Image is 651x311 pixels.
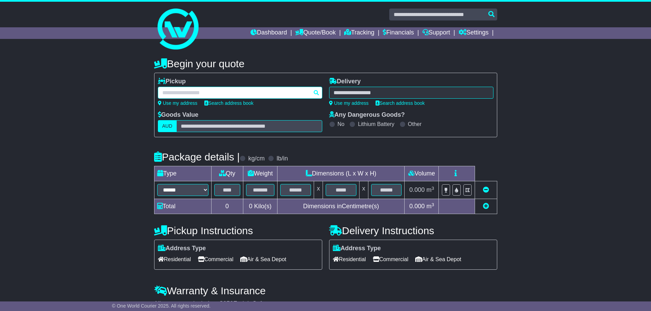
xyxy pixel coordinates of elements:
[415,254,461,265] span: Air & Sea Depot
[333,254,366,265] span: Residential
[426,203,434,210] span: m
[409,186,425,193] span: 0.000
[154,199,211,214] td: Total
[408,121,422,127] label: Other
[154,151,240,162] h4: Package details |
[154,166,211,181] td: Type
[329,225,497,236] h4: Delivery Instructions
[277,199,405,214] td: Dimensions in Centimetre(s)
[358,121,394,127] label: Lithium Battery
[426,186,434,193] span: m
[154,300,497,308] div: All our quotes include a $ FreightSafe warranty.
[277,166,405,181] td: Dimensions (L x W x H)
[243,199,277,214] td: Kilo(s)
[158,120,177,132] label: AUD
[158,78,186,85] label: Pickup
[333,245,381,252] label: Address Type
[483,203,489,210] a: Add new item
[422,27,450,39] a: Support
[432,202,434,207] sup: 3
[344,27,374,39] a: Tracking
[373,254,408,265] span: Commercial
[198,254,233,265] span: Commercial
[158,254,191,265] span: Residential
[295,27,336,39] a: Quote/Book
[112,303,211,309] span: © One World Courier 2025. All rights reserved.
[158,100,198,106] a: Use my address
[158,87,322,99] typeahead: Please provide city
[405,166,439,181] td: Volume
[211,199,243,214] td: 0
[329,100,369,106] a: Use my address
[338,121,344,127] label: No
[359,181,368,199] td: x
[459,27,489,39] a: Settings
[154,225,322,236] h4: Pickup Instructions
[158,245,206,252] label: Address Type
[154,285,497,296] h4: Warranty & Insurance
[314,181,323,199] td: x
[248,155,265,162] label: kg/cm
[240,254,286,265] span: Air & Sea Depot
[329,78,361,85] label: Delivery
[249,203,252,210] span: 0
[243,166,277,181] td: Weight
[276,155,288,162] label: lb/in
[211,166,243,181] td: Qty
[250,27,287,39] a: Dashboard
[432,186,434,191] sup: 3
[223,300,233,307] span: 250
[409,203,425,210] span: 0.000
[329,111,405,119] label: Any Dangerous Goods?
[376,100,425,106] a: Search address book
[204,100,254,106] a: Search address book
[158,111,199,119] label: Goods Value
[154,58,497,69] h4: Begin your quote
[383,27,414,39] a: Financials
[483,186,489,193] a: Remove this item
